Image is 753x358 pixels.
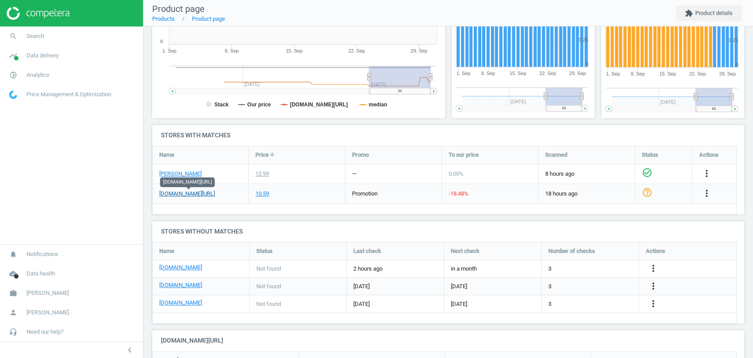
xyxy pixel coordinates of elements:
[159,281,202,289] a: [DOMAIN_NAME]
[451,265,477,273] span: in a month
[606,71,620,76] tspan: 1. Sep
[539,71,556,76] tspan: 22. Sep
[159,151,174,159] span: Name
[481,71,495,76] tspan: 8. Sep
[160,39,163,44] text: 9
[256,247,273,255] span: Status
[579,38,588,43] text: 0.25
[5,285,22,301] i: work
[152,125,744,146] h4: Stores with matches
[648,298,659,310] button: more_vert
[192,15,225,22] a: Product page
[269,151,276,158] i: arrow_downward
[225,48,239,53] tspan: 8. Sep
[353,247,381,255] span: Last check
[685,9,693,17] i: extension
[247,102,271,108] tspan: Our price
[548,265,551,273] span: 3
[124,345,135,355] i: chevron_left
[9,90,17,99] img: wGWNvw8QSZomAAAAABJRU5ErkJggg==
[5,28,22,45] i: search
[642,151,658,159] span: Status
[152,221,744,242] h4: Stores without matches
[456,71,470,76] tspan: 1. Sep
[701,168,712,180] button: more_vert
[352,151,369,159] span: Promo
[159,264,202,271] a: [DOMAIN_NAME]
[255,190,269,198] div: 10.59
[159,247,174,255] span: Name
[648,298,659,309] i: more_vert
[152,330,744,351] h4: [DOMAIN_NAME][URL]
[26,328,64,336] span: Need our help?
[585,62,588,67] text: 0
[159,190,215,198] a: [DOMAIN_NAME][URL]
[545,170,628,178] span: 8 hours ago
[26,71,49,79] span: Analytics
[26,52,59,60] span: Data delivery
[353,283,437,290] span: [DATE]
[642,167,652,178] i: check_circle_outline
[569,71,586,76] tspan: 29. Sep
[411,48,427,53] tspan: 29. Sep
[659,71,676,76] tspan: 15. Sep
[646,247,665,255] span: Actions
[152,15,175,22] a: Products
[159,170,202,178] a: [PERSON_NAME]
[26,309,69,317] span: [PERSON_NAME]
[545,151,567,159] span: Scanned
[5,304,22,321] i: person
[701,168,712,179] i: more_vert
[451,247,480,255] span: Next check
[5,265,22,282] i: cloud_done
[449,190,468,197] span: -18.48 %
[5,67,22,83] i: pie_chart_outlined
[548,283,551,290] span: 3
[5,246,22,263] i: notifications
[256,265,281,273] span: Not found
[255,151,269,159] span: Price
[159,299,202,307] a: [DOMAIN_NAME]
[160,177,215,187] div: [DOMAIN_NAME][URL]
[353,265,437,273] span: 2 hours ago
[7,7,69,20] img: ajHJNr6hYgQAAAAASUVORK5CYII=
[451,300,467,308] span: [DATE]
[451,283,467,290] span: [DATE]
[290,102,348,108] tspan: [DOMAIN_NAME][URL]
[286,48,303,53] tspan: 15. Sep
[735,62,738,67] text: 0
[719,71,736,76] tspan: 29. Sep
[26,90,111,98] span: Price Management & Optimization
[162,48,176,53] tspan: 1. Sep
[352,190,378,197] span: promotion
[509,71,526,76] tspan: 15. Sep
[689,71,706,76] tspan: 22. Sep
[545,190,628,198] span: 18 hours ago
[676,5,742,21] button: extensionProduct details
[5,47,22,64] i: timeline
[648,263,659,275] button: more_vert
[642,187,652,198] i: help_outline
[630,71,644,76] tspan: 8. Sep
[214,102,229,108] tspan: Stack
[548,300,551,308] span: 3
[26,32,44,40] span: Search
[348,48,365,53] tspan: 22. Sep
[256,283,281,290] span: Not found
[449,151,479,159] span: To our price
[255,170,269,178] div: 12.99
[26,289,69,297] span: [PERSON_NAME]
[119,344,141,356] button: chevron_left
[369,102,387,108] tspan: median
[352,170,356,178] div: —
[648,281,659,291] i: more_vert
[701,188,712,199] i: more_vert
[449,170,464,177] span: 0.00 %
[152,4,205,14] span: Product page
[26,250,58,258] span: Notifications
[353,300,437,308] span: [DATE]
[648,281,659,292] button: more_vert
[256,300,281,308] span: Not found
[26,270,55,278] span: Data health
[728,38,738,43] text: 0.25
